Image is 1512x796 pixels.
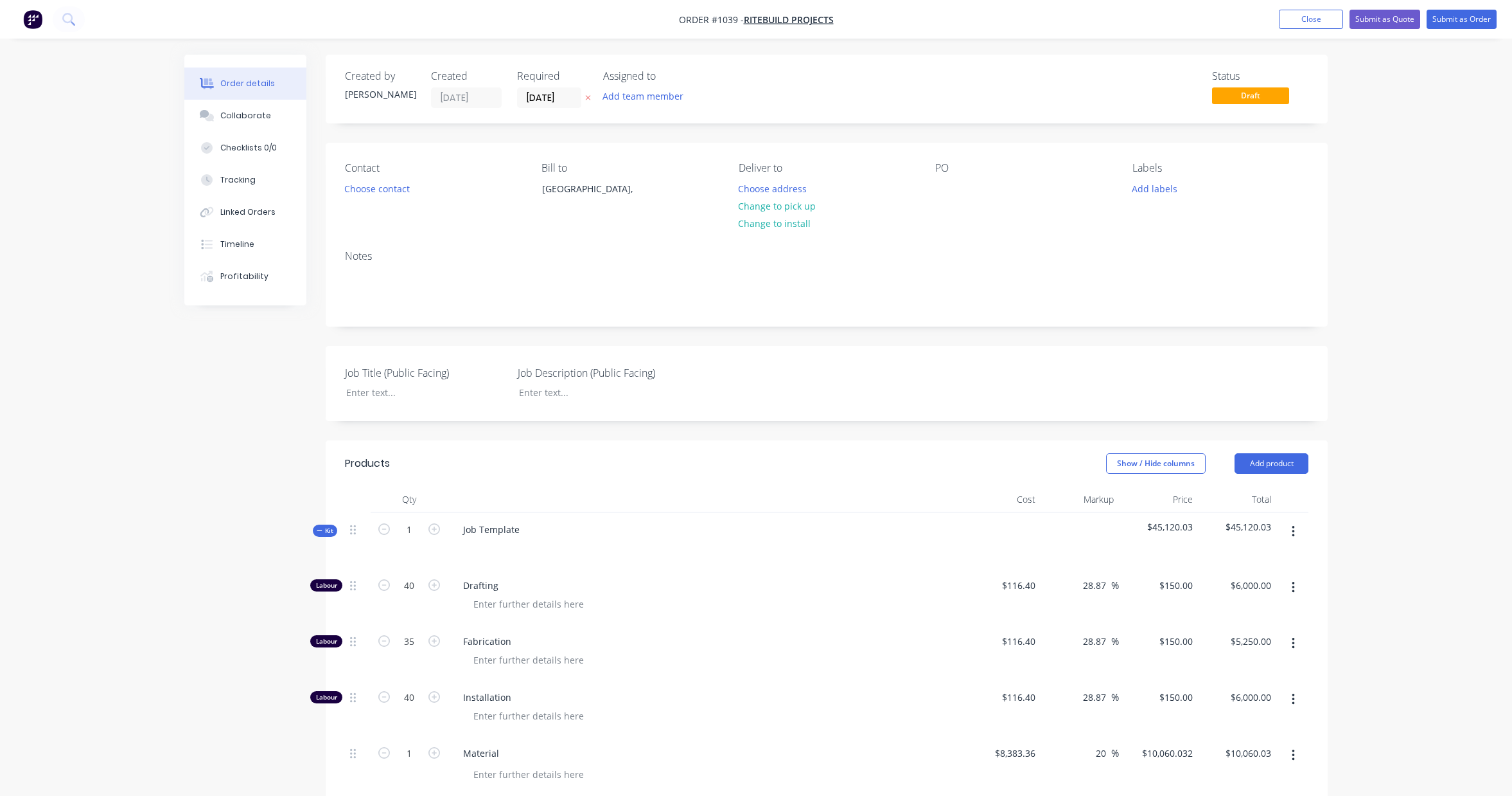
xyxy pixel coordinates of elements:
[935,162,1111,174] div: PO
[184,164,306,196] button: Tracking
[1106,453,1206,474] button: Show / Hide columns
[310,691,342,703] div: Labour
[603,70,732,82] div: Assigned to
[220,110,271,122] div: Collaborate
[220,271,268,282] div: Profitability
[1111,690,1119,705] span: %
[431,70,502,82] div: Created
[345,87,416,101] div: [PERSON_NAME]
[518,365,678,381] label: Job Description (Public Facing)
[517,70,588,82] div: Required
[345,365,505,381] label: Job Title (Public Facing)
[1279,10,1343,29] button: Close
[732,215,818,232] button: Change to install
[23,10,42,29] img: Factory
[345,250,1308,262] div: Notes
[1119,487,1198,512] div: Price
[345,162,521,174] div: Contact
[184,100,306,132] button: Collaborate
[1212,87,1289,104] span: Draft
[1203,520,1272,534] span: $45,120.03
[463,635,956,648] span: Fabrication
[317,526,333,536] span: Kit
[1111,578,1119,593] span: %
[1132,162,1308,174] div: Labels
[463,691,956,704] span: Installation
[541,162,717,174] div: Bill to
[310,579,342,592] div: Labour
[732,179,814,197] button: Choose address
[1041,487,1120,512] div: Markup
[1212,70,1308,82] div: Status
[732,197,823,215] button: Change to pick up
[463,579,956,592] span: Drafting
[184,196,306,228] button: Linked Orders
[744,14,834,26] a: Ritebuild Projects
[603,87,690,105] button: Add team member
[542,180,649,198] div: [GEOGRAPHIC_DATA],
[184,228,306,260] button: Timeline
[184,132,306,164] button: Checklists 0/0
[313,525,337,537] button: Kit
[184,68,306,100] button: Order details
[220,206,276,218] div: Linked Orders
[1111,746,1119,761] span: %
[220,239,254,250] div: Timeline
[453,520,530,539] div: Job Template
[1125,179,1184,197] button: Add labels
[531,179,660,221] div: [GEOGRAPHIC_DATA],
[371,487,448,512] div: Qty
[220,78,275,89] div: Order details
[1427,10,1497,29] button: Submit as Order
[596,87,690,105] button: Add team member
[1198,487,1277,512] div: Total
[310,635,342,647] div: Labour
[1111,634,1119,649] span: %
[345,70,416,82] div: Created by
[184,260,306,293] button: Profitability
[1235,453,1308,474] button: Add product
[962,487,1041,512] div: Cost
[679,14,744,26] span: Order #1039 -
[338,179,417,197] button: Choose contact
[1349,10,1420,29] button: Submit as Quote
[220,174,256,186] div: Tracking
[739,162,915,174] div: Deliver to
[1124,520,1193,534] span: $45,120.03
[345,456,390,471] div: Products
[220,142,277,154] div: Checklists 0/0
[453,744,509,763] div: Material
